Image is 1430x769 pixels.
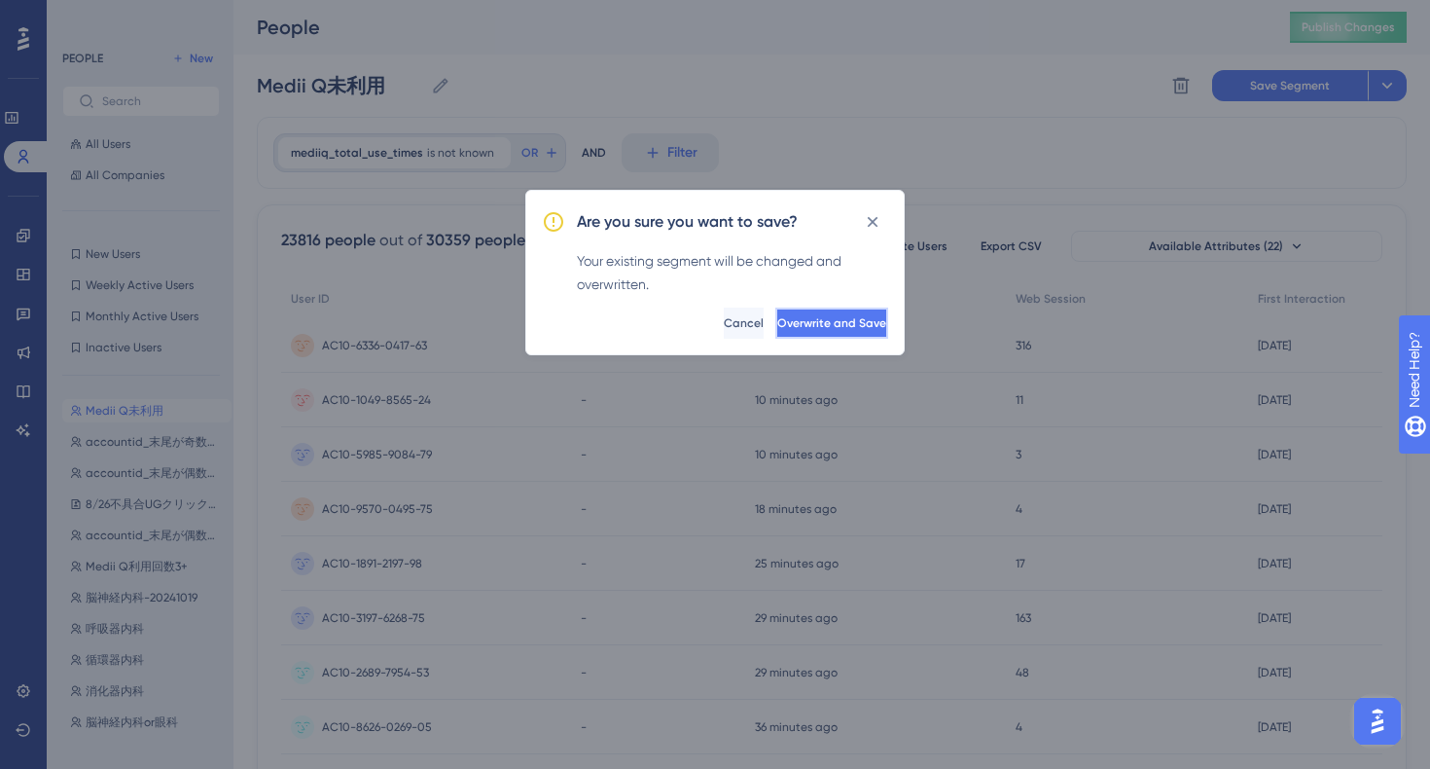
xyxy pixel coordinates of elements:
[777,315,886,331] span: Overwrite and Save
[1348,692,1407,751] iframe: UserGuiding AI Assistant Launcher
[577,249,888,296] div: Your existing segment will be changed and overwritten.
[724,315,764,331] span: Cancel
[46,5,122,28] span: Need Help?
[577,210,798,234] h2: Are you sure you want to save?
